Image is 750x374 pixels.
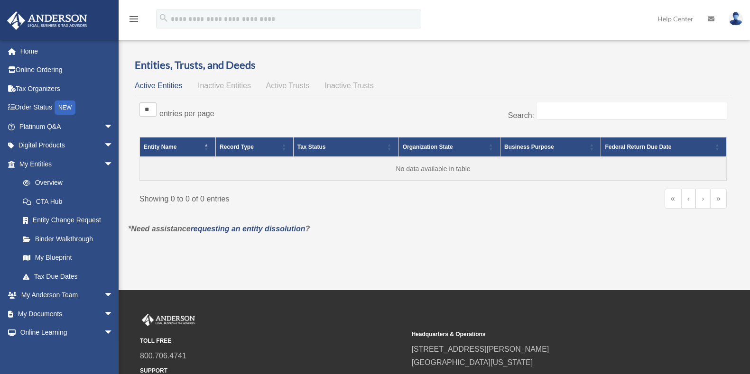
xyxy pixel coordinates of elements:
span: Inactive Entities [198,82,251,90]
i: search [158,13,169,23]
a: My Documentsarrow_drop_down [7,304,128,323]
th: Tax Status: Activate to sort [293,137,398,157]
h3: Entities, Trusts, and Deeds [135,58,731,73]
a: Billingarrow_drop_down [7,342,128,361]
span: arrow_drop_down [104,117,123,137]
span: Entity Name [144,144,176,150]
a: Order StatusNEW [7,98,128,118]
span: Business Purpose [504,144,554,150]
span: Record Type [220,144,254,150]
img: Anderson Advisors Platinum Portal [140,314,197,326]
img: Anderson Advisors Platinum Portal [4,11,90,30]
td: No data available in table [140,157,727,181]
span: Organization State [403,144,453,150]
th: Organization State: Activate to sort [398,137,500,157]
th: Entity Name: Activate to invert sorting [140,137,216,157]
a: Overview [13,173,118,192]
a: My Blueprint [13,248,123,267]
a: requesting an entity dissolution [191,225,306,233]
span: Inactive Trusts [325,82,374,90]
span: arrow_drop_down [104,342,123,361]
a: Entity Change Request [13,211,123,230]
em: *Need assistance ? [128,225,310,233]
th: Federal Return Due Date: Activate to sort [601,137,727,157]
label: entries per page [159,109,214,118]
div: NEW [55,100,75,115]
a: Binder Walkthrough [13,229,123,248]
th: Business Purpose: Activate to sort [500,137,601,157]
span: arrow_drop_down [104,155,123,174]
span: arrow_drop_down [104,286,123,305]
a: CTA Hub [13,192,123,211]
span: Tax Status [297,144,326,150]
a: First [665,189,681,209]
a: Platinum Q&Aarrow_drop_down [7,117,128,136]
a: Last [710,189,727,209]
small: TOLL FREE [140,336,405,346]
a: Previous [681,189,696,209]
a: Next [695,189,710,209]
a: menu [128,17,139,25]
a: Home [7,42,128,61]
a: Online Learningarrow_drop_down [7,323,128,342]
i: menu [128,13,139,25]
a: 800.706.4741 [140,352,186,360]
img: User Pic [729,12,743,26]
a: Digital Productsarrow_drop_down [7,136,128,155]
div: Showing 0 to 0 of 0 entries [139,189,426,206]
span: Active Trusts [266,82,310,90]
span: Federal Return Due Date [605,144,671,150]
a: Tax Organizers [7,79,128,98]
a: [STREET_ADDRESS][PERSON_NAME] [411,345,549,353]
a: Online Ordering [7,61,128,80]
a: [GEOGRAPHIC_DATA][US_STATE] [411,358,533,366]
small: Headquarters & Operations [411,329,676,339]
span: arrow_drop_down [104,323,123,343]
a: My Anderson Teamarrow_drop_down [7,286,128,305]
a: Tax Due Dates [13,267,123,286]
span: Active Entities [135,82,182,90]
a: My Entitiesarrow_drop_down [7,155,123,173]
span: arrow_drop_down [104,136,123,155]
label: Search: [508,111,534,119]
th: Record Type: Activate to sort [216,137,294,157]
span: arrow_drop_down [104,304,123,324]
